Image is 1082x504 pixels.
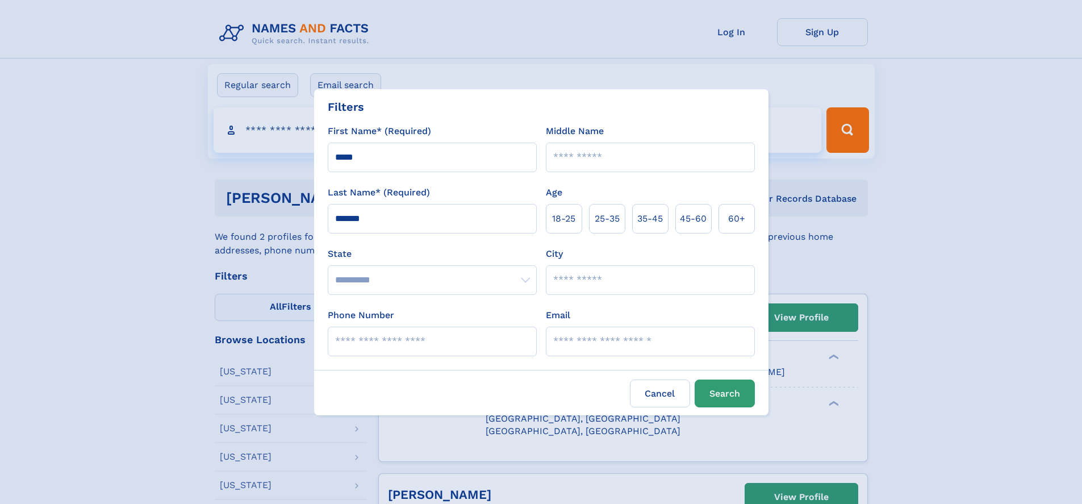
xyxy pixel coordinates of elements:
[328,186,430,199] label: Last Name* (Required)
[680,212,707,226] span: 45‑60
[695,380,755,407] button: Search
[552,212,575,226] span: 18‑25
[546,309,570,322] label: Email
[546,124,604,138] label: Middle Name
[546,247,563,261] label: City
[328,124,431,138] label: First Name* (Required)
[595,212,620,226] span: 25‑35
[328,98,364,115] div: Filters
[728,212,745,226] span: 60+
[328,247,537,261] label: State
[546,186,562,199] label: Age
[630,380,690,407] label: Cancel
[637,212,663,226] span: 35‑45
[328,309,394,322] label: Phone Number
